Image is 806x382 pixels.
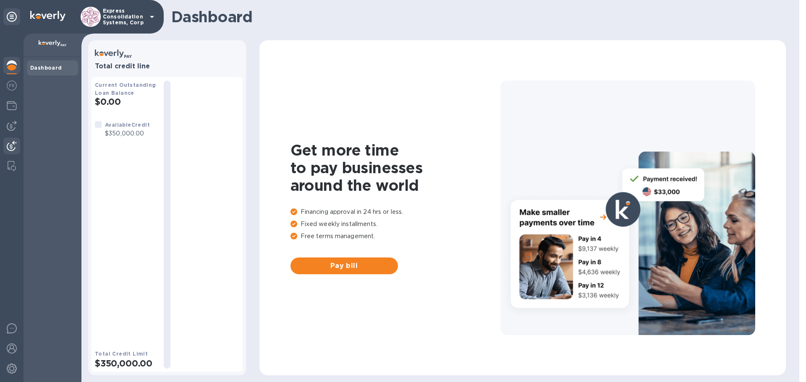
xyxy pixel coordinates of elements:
h3: Total credit line [95,62,239,70]
b: Current Outstanding Loan Balance [95,82,156,96]
p: Fixed weekly installments. [290,220,500,229]
p: Financing approval in 24 hrs or less. [290,208,500,216]
h1: Get more time to pay businesses around the world [290,141,500,194]
div: Unpin categories [3,8,20,25]
img: Foreign exchange [7,81,17,91]
b: Total Credit Limit [95,351,148,357]
span: Pay bill [297,261,391,271]
p: $350,000.00 [105,129,150,138]
button: Pay bill [290,257,398,274]
b: Available Credit [105,122,150,128]
img: Wallets [7,101,17,111]
h2: $350,000.00 [95,358,157,369]
h2: $0.00 [95,96,157,107]
p: Free terms management. [290,232,500,241]
b: Dashboard [30,65,62,71]
h1: Dashboard [171,8,782,26]
img: Logo [30,11,65,21]
p: Express Consolidation Systems, Corp [103,8,145,26]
